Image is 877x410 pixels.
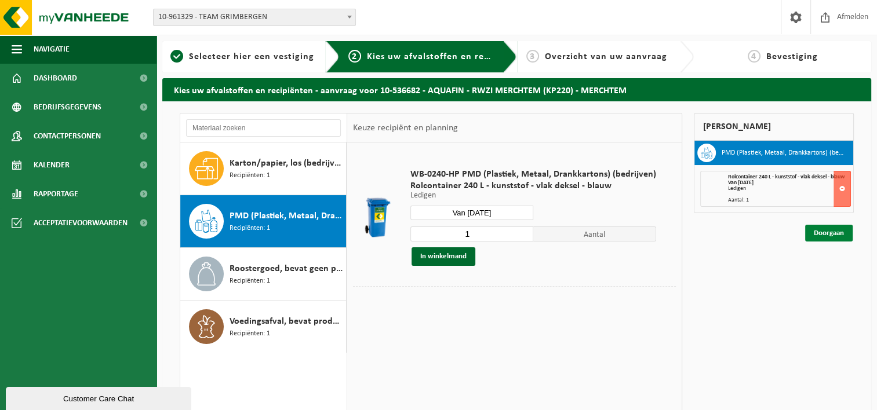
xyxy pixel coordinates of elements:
[189,52,314,61] span: Selecteer hier een vestiging
[180,142,347,195] button: Karton/papier, los (bedrijven) Recipiënten: 1
[348,50,361,63] span: 2
[186,119,341,137] input: Materiaal zoeken
[766,52,818,61] span: Bevestiging
[410,180,656,192] span: Rolcontainer 240 L - kunststof - vlak deksel - blauw
[694,113,854,141] div: [PERSON_NAME]
[154,9,355,25] span: 10-961329 - TEAM GRIMBERGEN
[722,144,845,162] h3: PMD (Plastiek, Metaal, Drankkartons) (bedrijven)
[230,314,343,328] span: Voedingsafval, bevat producten van dierlijke oorsprong, onverpakt, categorie 3
[34,64,77,93] span: Dashboard
[230,276,270,287] span: Recipiënten: 1
[410,192,656,200] p: Ledigen
[153,9,356,26] span: 10-961329 - TEAM GRIMBERGEN
[545,52,667,61] span: Overzicht van uw aanvraag
[168,50,316,64] a: 1Selecteer hier een vestiging
[412,247,475,266] button: In winkelmand
[230,170,270,181] span: Recipiënten: 1
[34,180,78,208] span: Rapportage
[728,197,850,203] div: Aantal: 1
[170,50,183,63] span: 1
[728,174,845,180] span: Rolcontainer 240 L - kunststof - vlak deksel - blauw
[230,156,343,170] span: Karton/papier, los (bedrijven)
[6,385,194,410] iframe: chat widget
[180,301,347,353] button: Voedingsafval, bevat producten van dierlijke oorsprong, onverpakt, categorie 3 Recipiënten: 1
[347,114,463,142] div: Keuze recipiënt en planning
[805,225,853,241] a: Doorgaan
[533,226,656,241] span: Aantal
[180,248,347,301] button: Roostergoed, bevat geen producten van dierlijke oorsprong Recipiënten: 1
[728,186,850,192] div: Ledigen
[748,50,760,63] span: 4
[180,195,347,248] button: PMD (Plastiek, Metaal, Drankkartons) (bedrijven) Recipiënten: 1
[162,78,871,101] h2: Kies uw afvalstoffen en recipiënten - aanvraag voor 10-536682 - AQUAFIN - RWZI MERCHTEM (KP220) -...
[34,93,101,122] span: Bedrijfsgegevens
[230,209,343,223] span: PMD (Plastiek, Metaal, Drankkartons) (bedrijven)
[230,328,270,339] span: Recipiënten: 1
[526,50,539,63] span: 3
[410,169,656,180] span: WB-0240-HP PMD (Plastiek, Metaal, Drankkartons) (bedrijven)
[728,180,754,186] strong: Van [DATE]
[230,262,343,276] span: Roostergoed, bevat geen producten van dierlijke oorsprong
[34,35,70,64] span: Navigatie
[230,223,270,234] span: Recipiënten: 1
[34,151,70,180] span: Kalender
[34,208,128,237] span: Acceptatievoorwaarden
[410,206,533,220] input: Selecteer datum
[34,122,101,151] span: Contactpersonen
[367,52,526,61] span: Kies uw afvalstoffen en recipiënten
